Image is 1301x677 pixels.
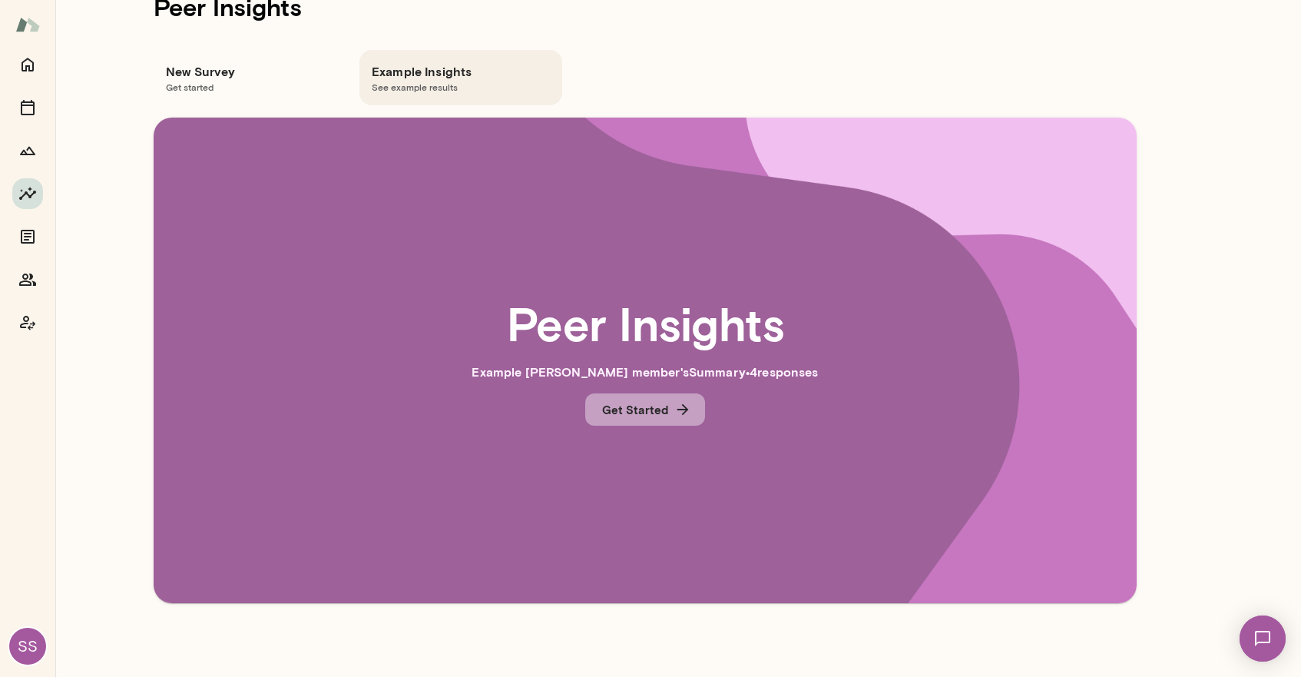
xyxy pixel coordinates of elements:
[12,92,43,123] button: Sessions
[12,264,43,295] button: Members
[12,178,43,209] button: Insights
[154,50,356,105] div: New SurveyGet started
[12,135,43,166] button: Growth Plan
[9,628,46,665] div: SS
[15,10,40,39] img: Mento
[746,364,819,379] span: • 4 response s
[372,81,550,93] span: See example results
[12,49,43,80] button: Home
[585,393,705,426] button: Get Started
[166,62,344,81] h6: New Survey
[12,307,43,338] button: Coach app
[507,295,784,350] h2: Peer Insights
[166,81,344,93] span: Get started
[12,221,43,252] button: Documents
[372,62,550,81] h6: Example Insights
[472,364,746,379] span: Example [PERSON_NAME] member 's Summary
[359,50,562,105] div: Example InsightsSee example results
